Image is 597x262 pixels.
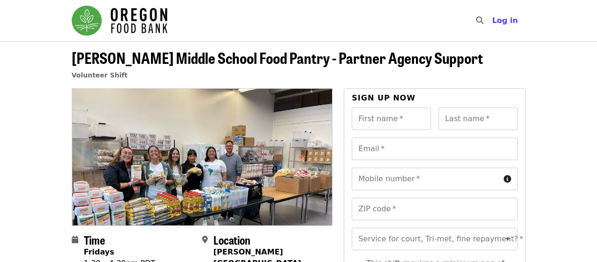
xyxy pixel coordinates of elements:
img: Oregon Food Bank - Home [72,6,167,36]
span: [PERSON_NAME] Middle School Food Pantry - Partner Agency Support [72,46,483,69]
span: Time [84,231,105,248]
span: Location [213,231,250,248]
i: map-marker-alt icon [202,235,208,244]
a: Volunteer Shift [72,71,128,79]
input: First name [352,108,431,130]
i: search icon [476,16,484,25]
i: calendar icon [72,235,78,244]
input: Email [352,138,517,160]
input: Last name [438,108,518,130]
input: ZIP code [352,198,517,220]
strong: Fridays [84,247,114,256]
input: Search [489,9,497,32]
input: Mobile number [352,168,499,190]
img: Reynolds Middle School Food Pantry - Partner Agency Support organized by Oregon Food Bank [72,89,333,225]
span: Log in [492,16,518,25]
i: circle-info icon [504,175,511,184]
span: Sign up now [352,93,416,102]
button: Log in [484,11,525,30]
button: Open [501,232,514,246]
